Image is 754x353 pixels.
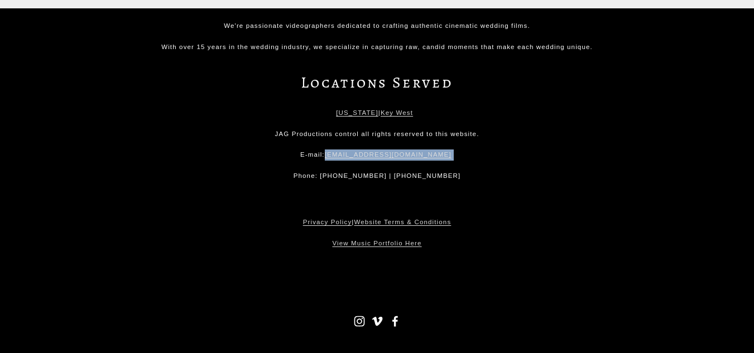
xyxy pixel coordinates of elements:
[137,21,617,32] p: We're passionate videographers dedicated to crafting authentic cinematic wedding films.
[137,217,617,228] p: |
[137,129,617,140] p: JAG Productions control all rights reserved to this website.
[137,42,617,53] p: With over 15 years in the wedding industry, we specialize in capturing raw, candid moments that m...
[372,316,383,327] a: Vimeo
[137,149,617,161] p: E-mail:
[137,108,617,119] p: |
[354,316,365,327] a: Instagram
[198,75,556,90] h3: Locations Served
[303,217,352,228] a: Privacy Policy
[332,238,421,249] a: View Music Portfolio Here
[381,108,413,119] a: Key West
[354,217,451,228] a: Website Terms & Conditions
[336,108,378,119] a: [US_STATE]
[390,316,401,327] a: Facebook
[137,171,617,182] p: Phone: [PHONE_NUMBER] | [PHONE_NUMBER]
[325,149,452,161] a: [EMAIL_ADDRESS][DOMAIN_NAME]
